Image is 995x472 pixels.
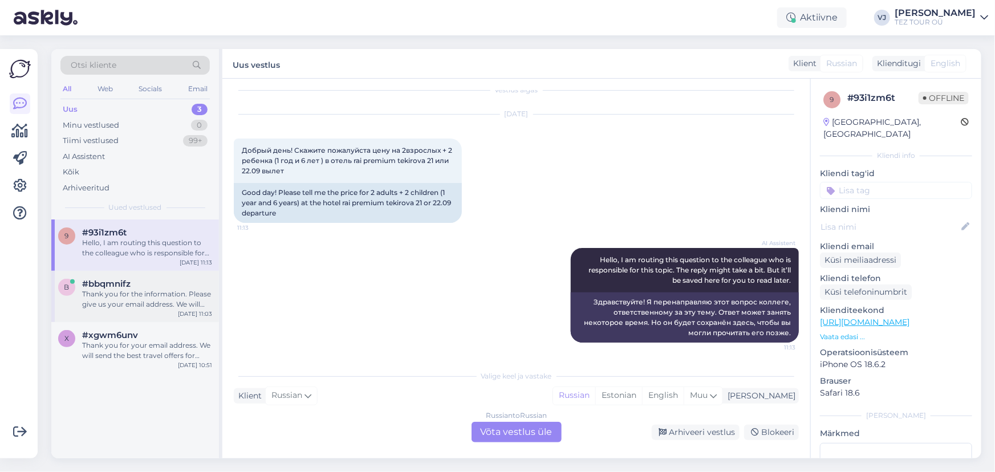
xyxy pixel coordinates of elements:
[820,253,901,268] div: Küsi meiliaadressi
[82,227,127,238] span: #93i1zm6t
[820,428,972,440] p: Märkmed
[234,371,799,381] div: Valige keel ja vastake
[71,59,116,71] span: Otsi kliente
[109,202,162,213] span: Uued vestlused
[821,221,959,233] input: Lisa nimi
[820,304,972,316] p: Klienditeekond
[826,58,857,70] span: Russian
[63,104,78,115] div: Uus
[847,91,919,105] div: # 93i1zm6t
[553,387,595,404] div: Russian
[820,410,972,421] div: [PERSON_NAME]
[82,330,138,340] span: #xgwm6unv
[652,425,740,440] div: Arhiveeri vestlus
[233,56,280,71] label: Uus vestlus
[486,410,547,421] div: Russian to Russian
[82,279,131,289] span: #bbqmnifz
[895,9,988,27] a: [PERSON_NAME]TEZ TOUR OÜ
[271,389,302,402] span: Russian
[136,82,164,96] div: Socials
[178,361,212,369] div: [DATE] 10:51
[60,82,74,96] div: All
[64,334,69,343] span: x
[777,7,847,28] div: Aktiivne
[63,166,79,178] div: Kõik
[820,284,912,300] div: Küsi telefoninumbrit
[820,317,909,327] a: [URL][DOMAIN_NAME]
[234,183,462,223] div: Good day! Please tell me the price for 2 adults + 2 children (1 year and 6 years) at the hotel ra...
[830,95,834,104] span: 9
[9,58,31,80] img: Askly Logo
[186,82,210,96] div: Email
[63,182,109,194] div: Arhiveeritud
[180,258,212,267] div: [DATE] 11:13
[472,422,562,442] div: Võta vestlus üle
[723,390,795,402] div: [PERSON_NAME]
[820,204,972,215] p: Kliendi nimi
[820,272,972,284] p: Kliendi telefon
[820,182,972,199] input: Lisa tag
[95,82,115,96] div: Web
[820,387,972,399] p: Safari 18.6
[820,347,972,359] p: Operatsioonisüsteem
[183,135,208,147] div: 99+
[571,292,799,343] div: Здравствуйте! Я перенаправляю этот вопрос коллеге, ответственному за эту тему. Ответ может занять...
[744,425,799,440] div: Blokeeri
[820,359,972,371] p: iPhone OS 18.6.2
[82,340,212,361] div: Thank you for your email address. We will send the best travel offers for your trip to [GEOGRAPHI...
[178,310,212,318] div: [DATE] 11:03
[82,238,212,258] div: Hello, I am routing this question to the colleague who is responsible for this topic. The reply m...
[690,390,708,400] span: Muu
[242,146,454,175] span: Добрый день! Скажите пожалуйста цену на 2взрослых + 2 ребенка (1 год и 6 лет ) в отель rai premiu...
[919,92,969,104] span: Offline
[895,9,976,18] div: [PERSON_NAME]
[588,255,793,284] span: Hello, I am routing this question to the colleague who is responsible for this topic. The reply m...
[82,289,212,310] div: Thank you for the information. Please give us your email address. We will send you the best offer...
[753,343,795,352] span: 11:13
[820,168,972,180] p: Kliendi tag'id
[753,239,795,247] span: AI Assistent
[874,10,890,26] div: VJ
[63,120,119,131] div: Minu vestlused
[595,387,642,404] div: Estonian
[65,231,69,240] span: 9
[64,283,70,291] span: b
[820,150,972,161] div: Kliendi info
[63,151,105,162] div: AI Assistent
[820,332,972,342] p: Vaata edasi ...
[820,241,972,253] p: Kliendi email
[895,18,976,27] div: TEZ TOUR OÜ
[237,223,280,232] span: 11:13
[191,120,208,131] div: 0
[234,109,799,119] div: [DATE]
[63,135,119,147] div: Tiimi vestlused
[192,104,208,115] div: 3
[823,116,961,140] div: [GEOGRAPHIC_DATA], [GEOGRAPHIC_DATA]
[234,390,262,402] div: Klient
[789,58,817,70] div: Klient
[872,58,921,70] div: Klienditugi
[642,387,684,404] div: English
[931,58,960,70] span: English
[234,85,799,95] div: Vestlus algas
[820,375,972,387] p: Brauser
